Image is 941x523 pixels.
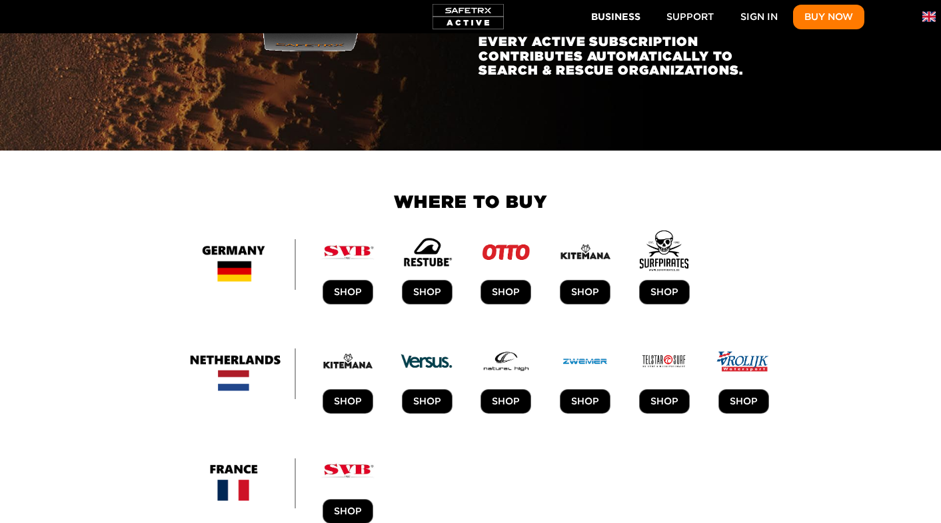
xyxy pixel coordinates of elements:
[492,284,520,300] span: SHOP
[580,4,651,29] button: Business
[571,393,599,410] span: SHOP
[560,389,610,414] a: SHOP
[730,393,758,410] span: SHOP
[922,10,936,23] img: en
[413,284,441,300] span: SHOP
[591,9,640,25] span: Business
[571,284,599,300] span: SHOP
[729,5,789,29] a: Sign In
[334,284,362,300] span: Shop
[402,389,453,414] a: SHOP
[650,393,678,410] span: SHOP
[492,393,520,410] span: SHOP
[323,280,373,304] a: Shop
[478,35,779,77] h3: Every active subscription contributes automatically to search & rescue organizations.
[413,393,441,410] span: SHOP
[334,503,362,520] span: Shop
[480,389,531,414] a: SHOP
[639,280,690,304] a: SHOP
[323,389,373,414] a: Shop
[334,393,362,410] span: Shop
[718,389,769,414] a: SHOP
[560,280,610,304] a: SHOP
[804,9,853,25] span: Buy Now
[639,389,690,414] a: SHOP
[655,5,725,29] a: Support
[740,9,778,25] span: Sign In
[666,9,714,25] span: Support
[402,280,453,304] a: SHOP
[793,5,864,29] button: Buy Now
[650,284,678,300] span: SHOP
[480,280,531,304] a: SHOP
[162,192,779,211] h1: WHERE TO BUY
